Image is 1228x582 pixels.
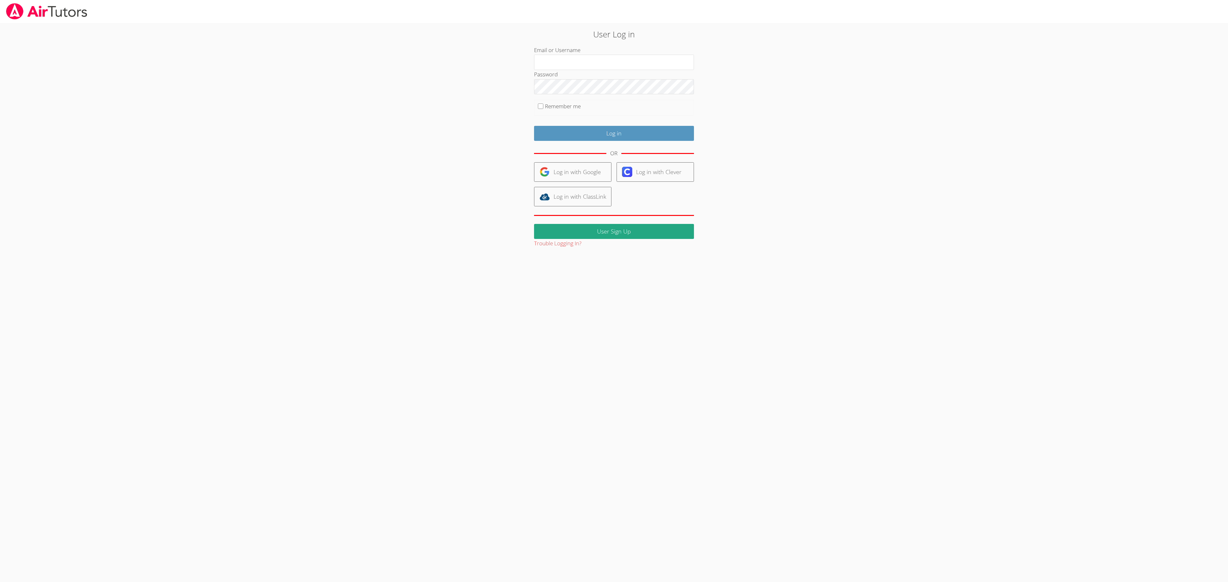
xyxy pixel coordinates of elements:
[534,239,581,248] button: Trouble Logging In?
[534,224,694,239] a: User Sign Up
[5,3,88,19] img: airtutors_banner-c4298cdbf04f3fff15de1276eac7730deb9818008684d7c2e4769d2f7ddbe033.png
[282,28,946,40] h2: User Log in
[610,149,618,158] div: OR
[539,167,550,177] img: google-logo-50288ca7cdecda66e5e0955fdab243c47b7ad437acaf1139b6f446037453330a.svg
[534,162,611,182] a: Log in with Google
[539,192,550,202] img: classlink-logo-d6bb404cc1216ec64c9a2012d9dc4662098be43eaf13dc465df04b49fa7ab582.svg
[534,187,611,206] a: Log in with ClassLink
[617,162,694,182] a: Log in with Clever
[534,126,694,141] input: Log in
[534,46,580,54] label: Email or Username
[534,71,558,78] label: Password
[622,167,632,177] img: clever-logo-6eab21bc6e7a338710f1a6ff85c0baf02591cd810cc4098c63d3a4b26e2feb20.svg
[545,103,581,110] label: Remember me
